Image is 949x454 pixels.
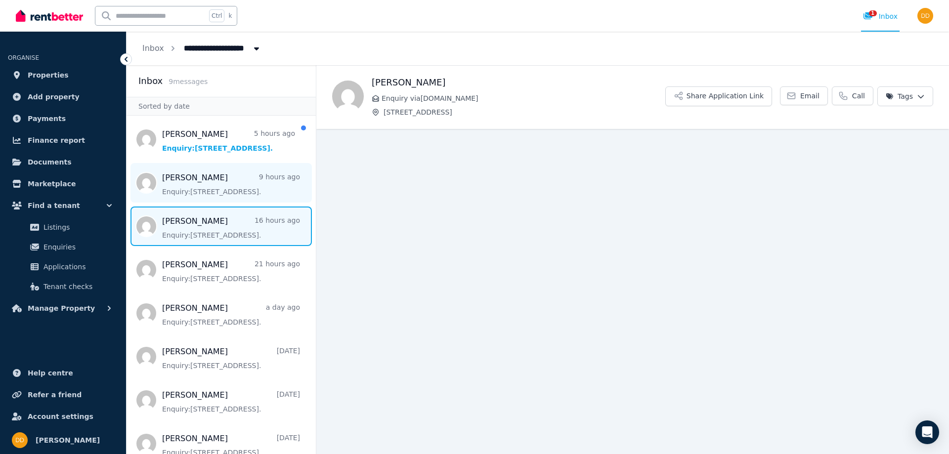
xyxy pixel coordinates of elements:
button: Find a tenant [8,196,118,215]
span: k [228,12,232,20]
span: Enquiries [43,241,110,253]
a: Finance report [8,130,118,150]
span: 1 [869,10,877,16]
span: Payments [28,113,66,124]
span: Tenant checks [43,281,110,292]
button: Tags [877,86,933,106]
span: [STREET_ADDRESS] [384,107,665,117]
a: Properties [8,65,118,85]
a: Marketplace [8,174,118,194]
a: [PERSON_NAME][DATE]Enquiry:[STREET_ADDRESS]. [162,389,300,414]
span: Manage Property [28,302,95,314]
span: Help centre [28,367,73,379]
a: Call [832,86,873,105]
span: Tags [886,91,913,101]
a: Documents [8,152,118,172]
span: Email [800,91,820,101]
a: [PERSON_NAME]5 hours agoEnquiry:[STREET_ADDRESS]. [162,128,295,153]
a: Refer a friend [8,385,118,405]
div: Sorted by date [127,97,316,116]
img: Dean Dixon [12,432,28,448]
a: Listings [12,217,114,237]
span: Add property [28,91,80,103]
span: Ctrl [209,9,224,22]
span: Enquiry via [DOMAIN_NAME] [382,93,665,103]
button: Manage Property [8,298,118,318]
nav: Breadcrumb [127,32,277,65]
h2: Inbox [138,74,163,88]
a: Help centre [8,363,118,383]
span: 9 message s [169,78,208,85]
span: Account settings [28,411,93,422]
span: [PERSON_NAME] [36,434,100,446]
div: Open Intercom Messenger [915,420,939,444]
a: Tenant checks [12,277,114,296]
a: Inbox [142,43,164,53]
span: Marketplace [28,178,76,190]
span: Documents [28,156,72,168]
a: [PERSON_NAME][DATE]Enquiry:[STREET_ADDRESS]. [162,346,300,371]
span: Properties [28,69,69,81]
span: Listings [43,221,110,233]
img: RentBetter [16,8,83,23]
a: Enquiries [12,237,114,257]
a: Email [780,86,828,105]
span: Applications [43,261,110,273]
h1: [PERSON_NAME] [372,76,665,89]
a: Applications [12,257,114,277]
a: Account settings [8,407,118,426]
a: [PERSON_NAME]9 hours agoEnquiry:[STREET_ADDRESS]. [162,172,300,197]
span: Finance report [28,134,85,146]
span: Call [852,91,865,101]
button: Share Application Link [665,86,772,106]
div: Inbox [863,11,898,21]
span: Refer a friend [28,389,82,401]
img: Tim [332,81,364,112]
a: [PERSON_NAME]a day agoEnquiry:[STREET_ADDRESS]. [162,302,300,327]
span: Find a tenant [28,200,80,211]
span: ORGANISE [8,54,39,61]
a: Payments [8,109,118,128]
img: Dean Dixon [917,8,933,24]
a: Add property [8,87,118,107]
a: [PERSON_NAME]16 hours agoEnquiry:[STREET_ADDRESS]. [162,215,300,240]
a: [PERSON_NAME]21 hours agoEnquiry:[STREET_ADDRESS]. [162,259,300,284]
